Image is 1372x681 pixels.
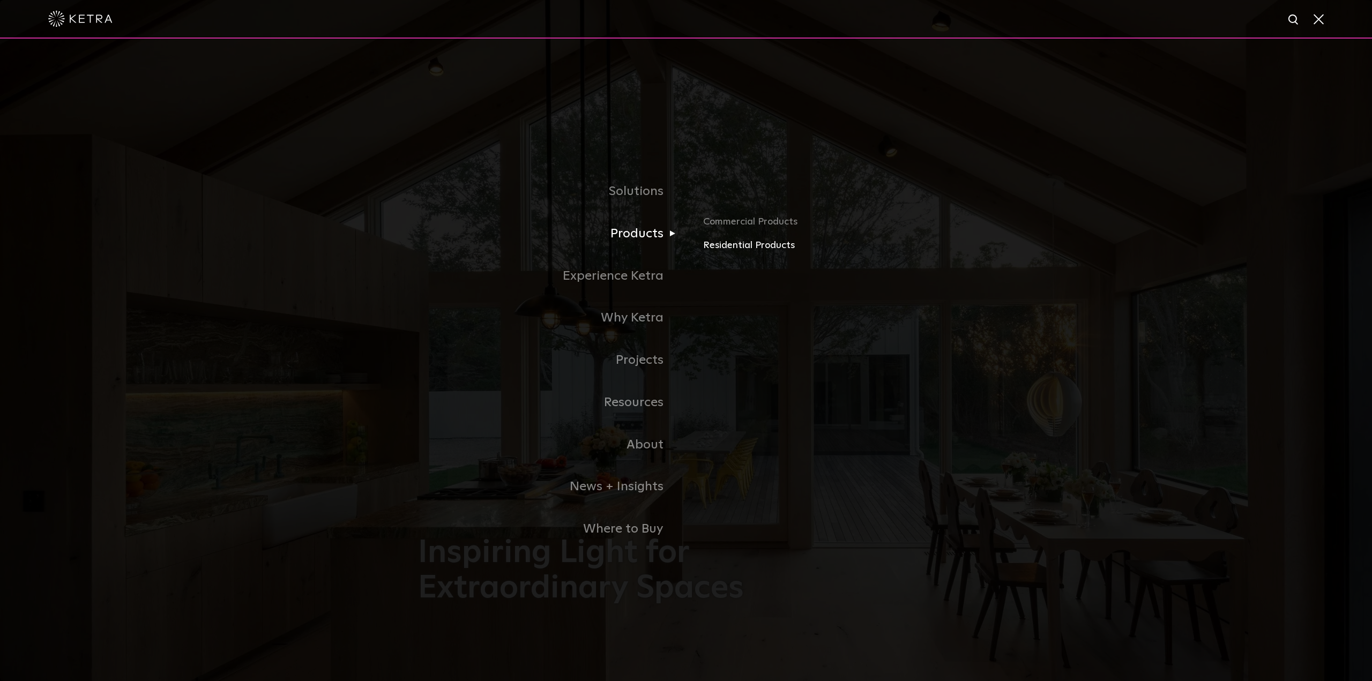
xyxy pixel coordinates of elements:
img: ketra-logo-2019-white [48,11,113,27]
a: News + Insights [418,466,686,508]
a: Why Ketra [418,297,686,339]
a: Products [418,213,686,255]
a: Projects [418,339,686,381]
a: Commercial Products [703,214,954,238]
div: Navigation Menu [418,170,954,550]
a: Resources [418,381,686,424]
a: Residential Products [703,238,954,253]
img: search icon [1287,13,1301,27]
a: Solutions [418,170,686,213]
a: About [418,424,686,466]
a: Where to Buy [418,508,686,550]
a: Experience Ketra [418,255,686,297]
